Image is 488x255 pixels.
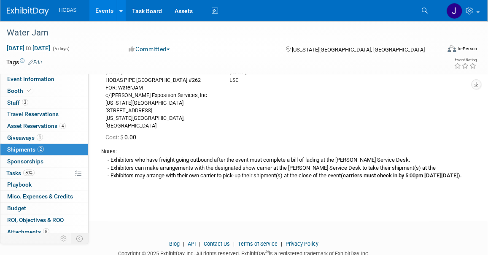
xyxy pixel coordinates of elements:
span: [US_STATE][GEOGRAPHIC_DATA], [GEOGRAPHIC_DATA] [292,46,425,53]
a: Travel Reservations [0,109,88,120]
a: Staff3 [0,97,88,109]
a: Asset Reservations4 [0,120,88,132]
a: Misc. Expenses & Credits [0,191,88,202]
a: Tasks50% [0,168,88,179]
span: | [279,241,285,247]
span: Event Information [7,76,54,82]
span: (5 days) [52,46,70,52]
a: Giveaways1 [0,132,88,144]
span: 8 [43,228,49,235]
span: Travel Reservations [7,111,59,117]
span: 4 [59,123,66,129]
span: to [24,45,32,52]
div: Event Rating [454,58,477,62]
b: (carriers must check in by 5:00pm [DATE][DATE]). [341,173,462,179]
span: Misc. Expenses & Credits [7,193,73,200]
div: HOBAS PIPE [GEOGRAPHIC_DATA] #262 FOR: WaterJAM c/[PERSON_NAME] Exposition Services, Inc [US_STAT... [105,77,217,130]
img: ExhibitDay [7,7,49,16]
span: Budget [7,205,26,212]
img: Jennifer Jensen [447,3,463,19]
i: Booth reservation complete [27,88,31,93]
a: Shipments2 [0,144,88,155]
a: Attachments8 [0,226,88,238]
span: [DATE] [DATE] [6,44,51,52]
span: Staff [7,99,28,106]
span: ROI, Objectives & ROO [7,217,64,223]
span: Booth [7,87,33,94]
span: 2 [38,146,44,152]
span: Giveaways [7,134,43,141]
div: - Exhibitors who have freight going outbound after the event must complete a bill of lading at th... [101,156,465,180]
span: | [181,241,187,247]
span: 50% [23,170,35,176]
sup: ® [266,250,269,255]
span: 1 [37,134,43,141]
a: Terms of Service [238,241,278,247]
td: Toggle Event Tabs [71,233,89,244]
div: In-Person [458,46,477,52]
div: Water Jam [4,25,431,41]
a: Privacy Policy [286,241,319,247]
a: Blog [170,241,180,247]
a: ROI, Objectives & ROO [0,214,88,226]
a: Sponsorships [0,156,88,167]
div: Event Format [404,44,477,57]
span: Asset Reservations [7,122,66,129]
span: Shipments [7,146,44,153]
span: Attachments [7,228,49,235]
img: Format-Inperson.png [448,45,456,52]
span: | [197,241,203,247]
td: Tags [6,58,42,66]
span: Cost: $ [105,134,124,141]
span: 3 [22,99,28,106]
span: HOBAS [59,7,77,13]
a: Booth [0,85,88,97]
span: | [232,241,237,247]
a: Playbook [0,179,88,190]
a: Edit [28,60,42,65]
button: Committed [126,45,173,53]
span: Tasks [6,170,35,176]
span: 0.00 [105,134,140,141]
a: API [188,241,196,247]
span: Playbook [7,181,32,188]
span: Sponsorships [7,158,43,165]
a: Contact Us [204,241,230,247]
a: Event Information [0,73,88,85]
td: Personalize Event Tab Strip [57,233,71,244]
div: Notes: [101,148,465,156]
div: LSE [229,77,341,84]
a: Budget [0,203,88,214]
